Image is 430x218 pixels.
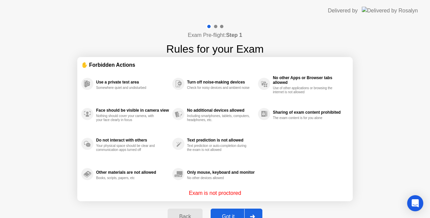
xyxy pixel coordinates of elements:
[96,176,160,180] div: Books, scripts, papers, etc
[273,110,345,115] div: Sharing of exam content prohibited
[187,170,255,175] div: Only mouse, keyboard and monitor
[96,108,169,113] div: Face should be visible in camera view
[187,144,251,152] div: Text prediction or auto-completion during the exam is not allowed
[166,41,264,57] h1: Rules for your Exam
[96,114,160,122] div: Nothing should cover your camera, with your face clearly in focus
[96,170,169,175] div: Other materials are not allowed
[81,61,349,69] div: ✋ Forbidden Actions
[96,144,160,152] div: Your physical space should be clear and communication apps turned off
[407,195,423,211] div: Open Intercom Messenger
[187,138,255,143] div: Text prediction is not allowed
[187,176,251,180] div: No other devices allowed
[226,32,242,38] b: Step 1
[273,75,345,85] div: No other Apps or Browser tabs allowed
[328,7,358,15] div: Delivered by
[189,189,241,197] p: Exam is not proctored
[187,108,255,113] div: No additional devices allowed
[188,31,242,39] h4: Exam Pre-flight:
[187,80,255,85] div: Turn off noise-making devices
[273,116,336,120] div: The exam content is for you alone
[273,86,336,94] div: Use of other applications or browsing the internet is not allowed
[96,138,169,143] div: Do not interact with others
[96,86,160,90] div: Somewhere quiet and undisturbed
[362,7,418,14] img: Delivered by Rosalyn
[96,80,169,85] div: Use a private test area
[187,86,251,90] div: Check for noisy devices and ambient noise
[187,114,251,122] div: Including smartphones, tablets, computers, headphones, etc.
